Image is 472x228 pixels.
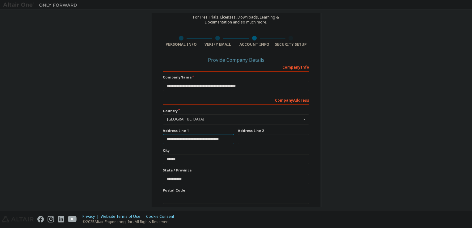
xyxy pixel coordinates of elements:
div: Company Info [163,62,309,72]
div: Privacy [82,214,101,219]
label: City [163,148,309,153]
p: © 2025 Altair Engineering, Inc. All Rights Reserved. [82,219,178,224]
div: Cookie Consent [146,214,178,219]
label: Postal Code [163,188,309,193]
div: Company Address [163,95,309,105]
label: Address Line 2 [238,128,309,133]
div: Account Info [236,42,273,47]
img: altair_logo.svg [2,216,34,222]
div: Personal Info [163,42,200,47]
label: Address Line 1 [163,128,234,133]
div: Verify Email [200,42,236,47]
label: State / Province [163,168,309,173]
img: linkedin.svg [58,216,64,222]
img: facebook.svg [37,216,44,222]
label: Company Name [163,75,309,80]
div: Website Terms of Use [101,214,146,219]
img: Altair One [3,2,80,8]
div: [GEOGRAPHIC_DATA] [167,117,301,121]
div: For Free Trials, Licenses, Downloads, Learning & Documentation and so much more. [193,15,279,25]
div: Provide Company Details [163,58,309,62]
div: Security Setup [273,42,310,47]
label: Country [163,108,309,113]
img: youtube.svg [68,216,77,222]
img: instagram.svg [48,216,54,222]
